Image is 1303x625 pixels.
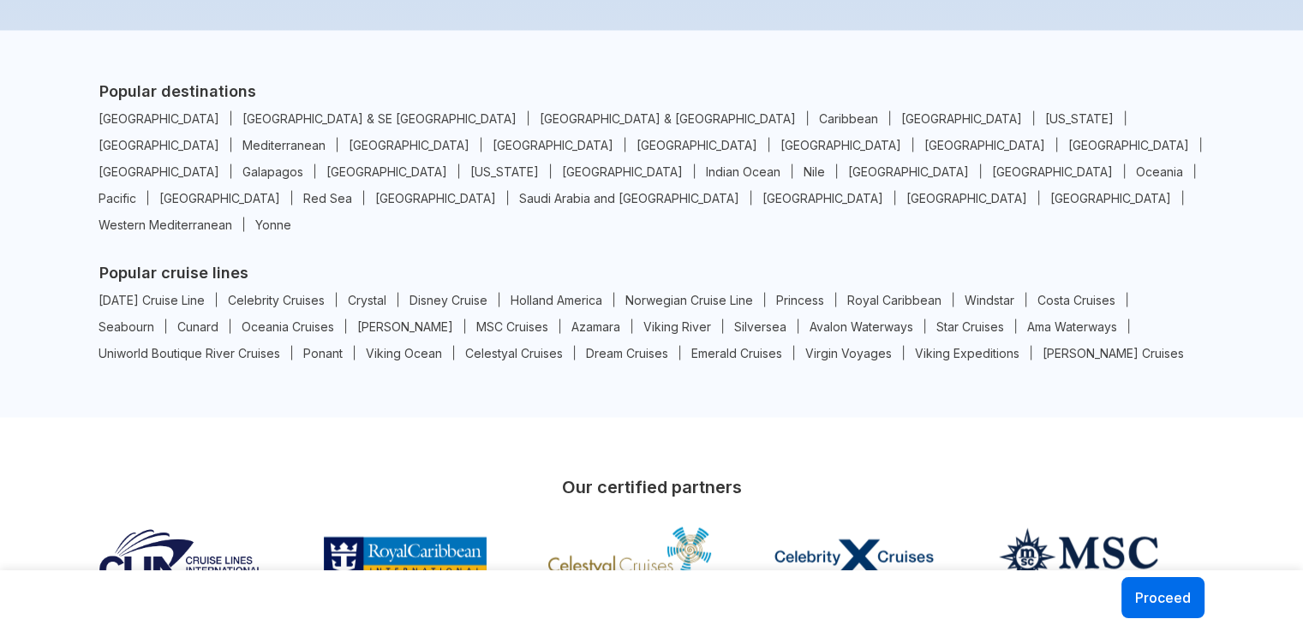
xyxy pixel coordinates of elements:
[551,164,695,179] a: [GEOGRAPHIC_DATA]
[87,319,166,334] a: Seabourn
[87,217,244,232] a: Western Mediterranean
[981,164,1125,179] a: [GEOGRAPHIC_DATA]
[895,191,1039,205] a: [GEOGRAPHIC_DATA]
[364,191,508,205] a: [GEOGRAPHIC_DATA]
[837,164,981,179] a: [GEOGRAPHIC_DATA]
[1057,138,1201,152] a: [GEOGRAPHIC_DATA]
[751,191,895,205] a: [GEOGRAPHIC_DATA]
[1121,577,1204,618] button: Proceed
[836,293,953,307] a: Royal Caribbean
[87,164,231,179] a: [GEOGRAPHIC_DATA]
[792,164,837,179] a: Nile
[625,138,769,152] a: [GEOGRAPHIC_DATA]
[794,346,904,360] a: Virgin Voyages
[99,264,1204,282] h5: Popular cruise lines
[1125,164,1195,179] a: Oceania
[315,164,459,179] a: [GEOGRAPHIC_DATA]
[1034,111,1126,126] a: [US_STATE]
[481,138,625,152] a: [GEOGRAPHIC_DATA]
[465,319,560,334] a: MSC Cruises
[925,319,1016,334] a: Star Cruises
[217,293,337,307] a: Celebrity Cruises
[798,319,925,334] a: Avalon Waterways
[87,346,292,360] a: Uniworld Boutique River Cruises
[398,293,499,307] a: Disney Cruise
[454,346,575,360] a: Celestyal Cruises
[913,138,1057,152] a: [GEOGRAPHIC_DATA]
[1031,346,1195,360] a: [PERSON_NAME] Cruises
[99,469,1204,505] h3: Our certified partners
[765,293,836,307] a: Princess
[244,217,302,232] a: Yonne
[231,138,338,152] a: Mediterranean
[769,138,913,152] a: [GEOGRAPHIC_DATA]
[99,82,1204,100] h5: Popular destinations
[231,164,315,179] a: Galapagos
[87,293,217,307] a: [DATE] Cruise Line
[1039,191,1183,205] a: [GEOGRAPHIC_DATA]
[231,111,529,126] a: [GEOGRAPHIC_DATA] & SE [GEOGRAPHIC_DATA]
[575,346,680,360] a: Dream Cruises
[337,293,398,307] a: Crystal
[808,111,890,126] a: Caribbean
[87,138,231,152] a: [GEOGRAPHIC_DATA]
[904,346,1031,360] a: Viking Expeditions
[292,346,355,360] a: Ponant
[148,191,292,205] a: [GEOGRAPHIC_DATA]
[230,319,346,334] a: Oceania Cruises
[723,319,798,334] a: Silversea
[87,191,148,205] a: Pacific
[166,319,230,334] a: Cunard
[529,111,808,126] a: [GEOGRAPHIC_DATA] & [GEOGRAPHIC_DATA]
[953,293,1026,307] a: Windstar
[680,346,794,360] a: Emerald Cruises
[338,138,481,152] a: [GEOGRAPHIC_DATA]
[632,319,723,334] a: Viking River
[346,319,465,334] a: [PERSON_NAME]
[695,164,792,179] a: Indian Ocean
[614,293,765,307] a: Norwegian Cruise Line
[890,111,1034,126] a: [GEOGRAPHIC_DATA]
[355,346,454,360] a: Viking Ocean
[292,191,364,205] a: Red Sea
[1016,319,1129,334] a: Ama Waterways
[508,191,751,205] a: Saudi Arabia and [GEOGRAPHIC_DATA]
[560,319,632,334] a: Azamara
[459,164,551,179] a: [US_STATE]
[1026,293,1127,307] a: Costa Cruises
[87,111,231,126] a: [GEOGRAPHIC_DATA]
[499,293,614,307] a: Holland America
